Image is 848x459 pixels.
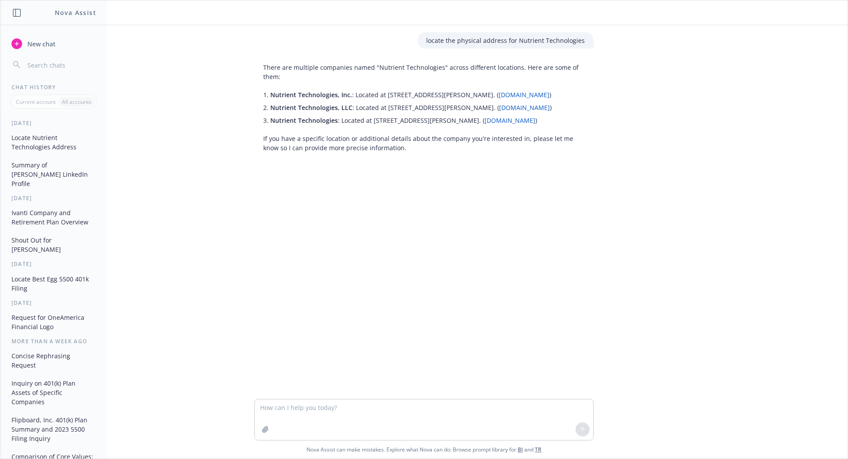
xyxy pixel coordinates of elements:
[499,91,549,99] a: [DOMAIN_NAME]
[1,299,106,307] div: [DATE]
[1,194,106,202] div: [DATE]
[1,119,106,127] div: [DATE]
[426,36,585,45] p: locate the physical address for Nutrient Technologies
[270,103,352,112] span: Nutrient Technologies, LLC
[8,272,99,296] button: Locate Best Egg 5500 401k Filing
[26,39,56,49] span: New chat
[270,103,585,112] p: : Located at [STREET_ADDRESS][PERSON_NAME]. ( )
[8,349,99,372] button: Concise Rephrasing Request
[8,36,99,52] button: New chat
[485,116,535,125] a: [DOMAIN_NAME]
[16,98,56,106] p: Current account
[8,413,99,446] button: Flipboard, Inc. 401(k) Plan Summary and 2023 5500 Filing Inquiry
[55,8,96,17] h1: Nova Assist
[499,103,550,112] a: [DOMAIN_NAME]
[263,134,585,152] p: If you have a specific location or additional details about the company you're interested in, ple...
[8,233,99,257] button: Shout Out for [PERSON_NAME]
[263,63,585,81] p: There are multiple companies named "Nutrient Technologies" across different locations. Here are s...
[1,83,106,91] div: Chat History
[8,310,99,334] button: Request for OneAmerica Financial Logo
[270,116,585,125] p: : Located at [STREET_ADDRESS][PERSON_NAME]. ( )
[8,376,99,409] button: Inquiry on 401(k) Plan Assets of Specific Companies
[1,338,106,345] div: More than a week ago
[8,205,99,229] button: Ivanti Company and Retirement Plan Overview
[518,446,523,453] a: BI
[535,446,541,453] a: TR
[8,130,99,154] button: Locate Nutrient Technologies Address
[270,116,338,125] span: Nutrient Technologies
[270,91,352,99] span: Nutrient Technologies, Inc.
[8,158,99,191] button: Summary of [PERSON_NAME] LinkedIn Profile
[62,98,91,106] p: All accounts
[270,90,585,99] p: : Located at [STREET_ADDRESS][PERSON_NAME]. ( )
[26,59,96,71] input: Search chats
[4,440,844,459] span: Nova Assist can make mistakes. Explore what Nova can do: Browse prompt library for and
[1,260,106,268] div: [DATE]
